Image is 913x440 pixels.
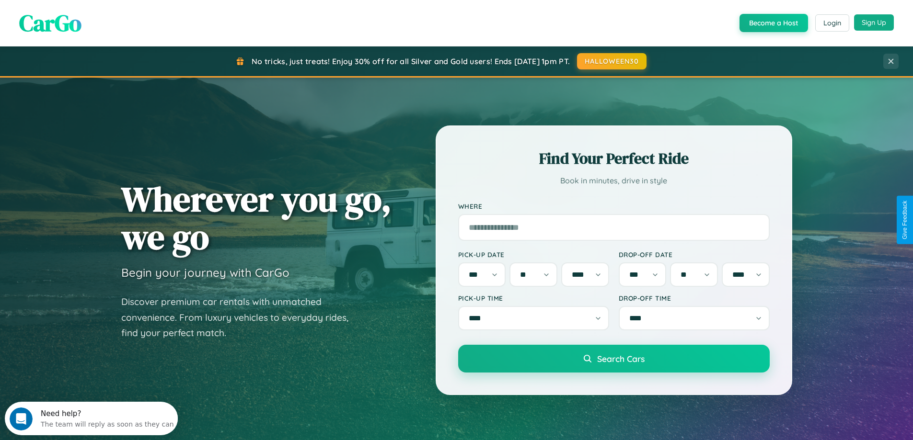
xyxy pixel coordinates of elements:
[815,14,849,32] button: Login
[458,202,770,210] label: Where
[577,53,647,69] button: HALLOWEEN30
[252,56,570,66] span: No tricks, just treats! Enjoy 30% off for all Silver and Gold users! Ends [DATE] 1pm PT.
[458,294,609,302] label: Pick-up Time
[458,174,770,188] p: Book in minutes, drive in style
[36,16,169,26] div: The team will reply as soon as they can
[619,250,770,259] label: Drop-off Date
[854,14,894,31] button: Sign Up
[36,8,169,16] div: Need help?
[5,402,178,435] iframe: Intercom live chat discovery launcher
[458,345,770,372] button: Search Cars
[458,148,770,169] h2: Find Your Perfect Ride
[121,265,289,280] h3: Begin your journey with CarGo
[10,407,33,430] iframe: Intercom live chat
[901,201,908,239] div: Give Feedback
[121,180,392,256] h1: Wherever you go, we go
[121,294,361,341] p: Discover premium car rentals with unmatched convenience. From luxury vehicles to everyday rides, ...
[597,353,645,364] span: Search Cars
[19,7,81,39] span: CarGo
[4,4,178,30] div: Open Intercom Messenger
[740,14,808,32] button: Become a Host
[458,250,609,259] label: Pick-up Date
[619,294,770,302] label: Drop-off Time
